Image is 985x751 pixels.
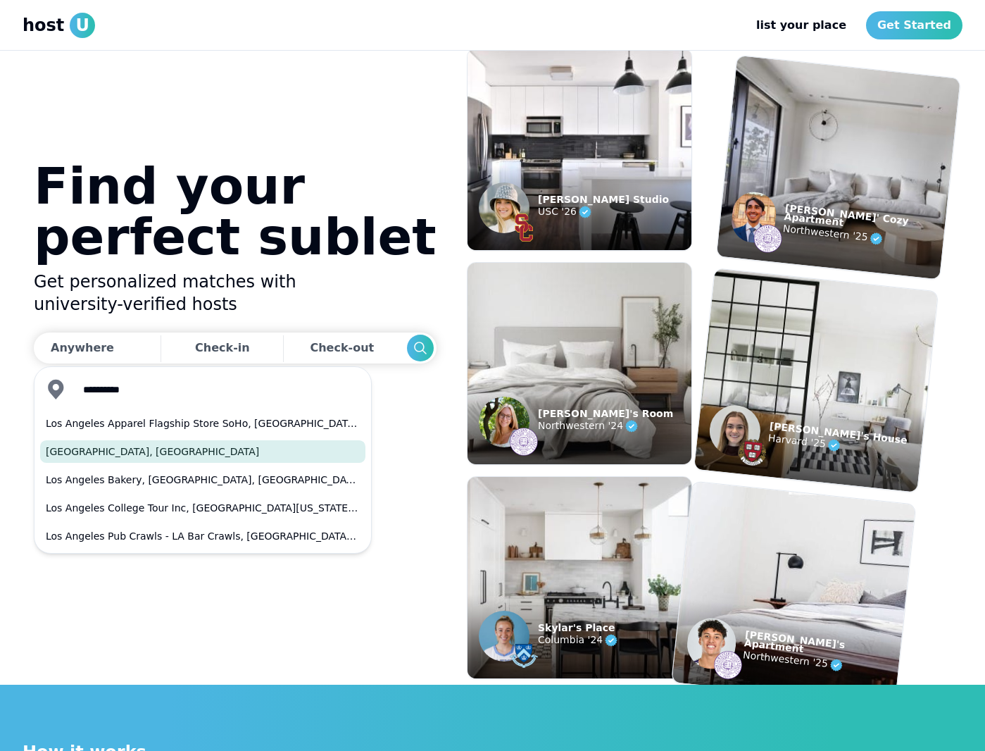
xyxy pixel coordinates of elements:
img: example listing host [685,616,739,671]
a: hostU [23,13,95,38]
img: example listing host [510,428,538,456]
button: Search [407,335,434,361]
span: host [23,14,64,37]
img: example listing host [752,223,783,254]
p: Skylar's Place [538,623,620,632]
p: [PERSON_NAME]' Cozy Apartment [784,204,945,237]
img: example listing [694,268,938,492]
img: example listing host [737,437,768,468]
p: [PERSON_NAME]'s Apartment [744,630,901,663]
p: Northwestern '24 [538,418,673,435]
img: example listing host [510,642,538,670]
span: U [70,13,95,38]
button: [GEOGRAPHIC_DATA], [GEOGRAPHIC_DATA] [40,440,365,463]
p: [PERSON_NAME] Studio [538,195,669,204]
div: Anywhere [51,340,114,356]
p: Harvard '25 [767,430,907,461]
button: Anywhere [34,333,157,364]
a: list your place [745,11,858,39]
img: example listing host [479,611,529,662]
p: USC '26 [538,204,669,221]
img: example listing host [713,650,744,681]
img: example listing [717,56,960,280]
img: example listing [468,263,691,464]
h1: Find your perfect sublet [34,161,437,262]
img: example listing host [479,182,529,233]
p: [PERSON_NAME]'s Room [538,409,673,418]
div: Check-out [310,334,379,362]
img: example listing [468,49,691,250]
div: Dates trigger [34,333,437,364]
p: Northwestern '25 [782,221,943,254]
button: Los Angeles Pub Crawls - LA Bar Crawls, [GEOGRAPHIC_DATA][US_STATE], [GEOGRAPHIC_DATA] [40,525,365,547]
h2: Get personalized matches with university-verified hosts [34,271,437,316]
button: Los Angeles College Tour Inc, [GEOGRAPHIC_DATA][US_STATE], [GEOGRAPHIC_DATA] [40,497,365,519]
img: example listing [468,477,691,678]
nav: Main [745,11,962,39]
img: example listing [672,481,915,705]
img: example listing host [510,213,538,242]
button: Los Angeles Apparel Flagship Store SoHo, [GEOGRAPHIC_DATA], [US_STATE], [GEOGRAPHIC_DATA] [40,412,365,435]
button: Los Angeles Bakery, [GEOGRAPHIC_DATA], [GEOGRAPHIC_DATA], [GEOGRAPHIC_DATA] [40,468,365,491]
p: Northwestern '25 [742,647,899,680]
p: Columbia '24 [538,632,620,649]
p: [PERSON_NAME]'s House [769,421,908,445]
div: Check-in [195,334,250,362]
img: example listing host [729,190,778,244]
img: example listing host [707,403,763,459]
a: Get Started [866,11,962,39]
img: example listing host [479,397,529,447]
